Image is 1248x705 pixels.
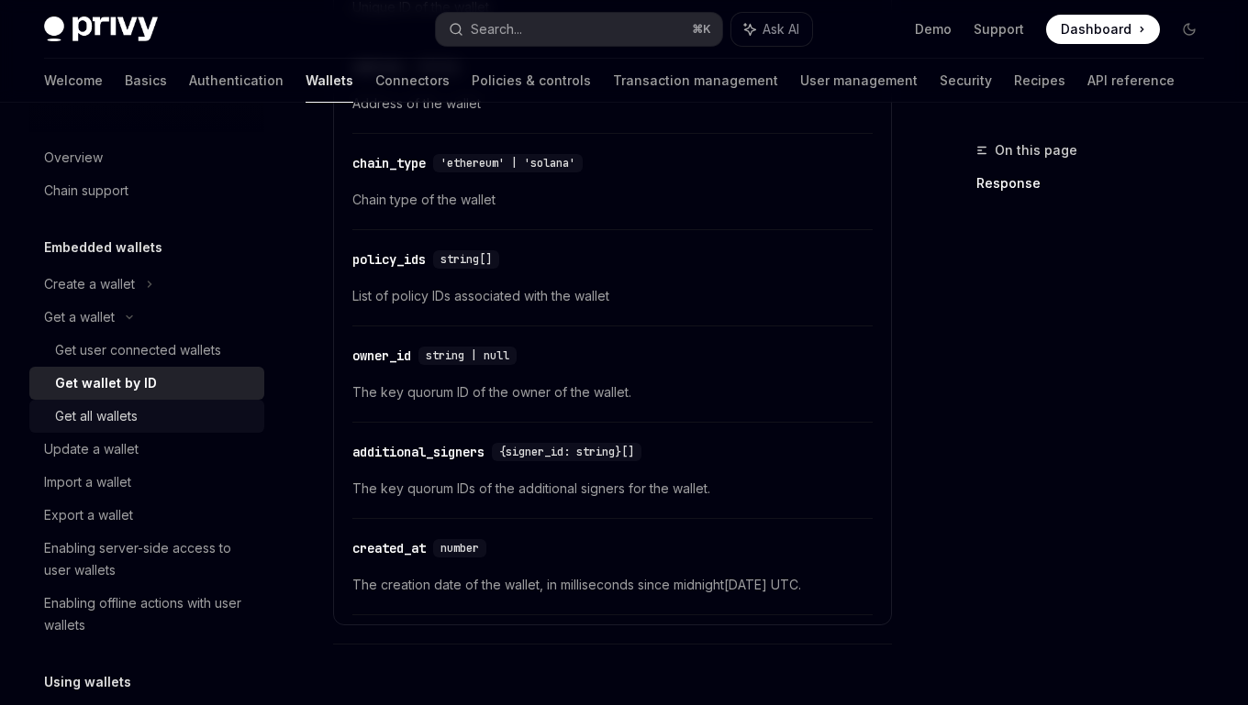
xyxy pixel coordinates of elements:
span: The key quorum IDs of the additional signers for the wallet. [352,478,873,500]
a: Transaction management [613,59,778,103]
div: Enabling offline actions with user wallets [44,592,253,636]
a: API reference [1087,59,1175,103]
img: dark logo [44,17,158,42]
span: Address of the wallet [352,93,873,115]
span: string | null [426,348,509,363]
a: Support [974,20,1024,39]
h5: Using wallets [44,671,131,693]
span: {signer_id: string}[] [499,445,634,459]
span: number [440,541,479,556]
div: Create a wallet [44,273,135,295]
div: Overview [44,147,103,169]
div: Export a wallet [44,504,133,526]
h5: Embedded wallets [44,237,162,259]
div: Search... [471,18,522,40]
a: Chain support [29,174,264,207]
a: Get wallet by ID [29,367,264,400]
a: Import a wallet [29,466,264,499]
span: ⌘ K [692,22,711,37]
a: Basics [125,59,167,103]
span: The creation date of the wallet, in milliseconds since midnight[DATE] UTC. [352,574,873,596]
a: Overview [29,141,264,174]
div: owner_id [352,347,411,365]
a: Wallets [306,59,353,103]
div: Get all wallets [55,405,138,427]
a: Get all wallets [29,400,264,433]
div: created_at [352,539,426,557]
span: List of policy IDs associated with the wallet [352,285,873,307]
a: Dashboard [1046,15,1160,44]
a: Demo [915,20,952,39]
span: On this page [995,139,1077,161]
a: Export a wallet [29,499,264,532]
a: User management [800,59,918,103]
span: 'ethereum' | 'solana' [440,156,575,171]
div: Get user connected wallets [55,339,221,361]
a: Welcome [44,59,103,103]
div: Update a wallet [44,438,139,460]
a: Update a wallet [29,433,264,466]
a: Enabling server-side access to user wallets [29,532,264,587]
a: Security [940,59,992,103]
div: Enabling server-side access to user wallets [44,537,253,581]
span: The key quorum ID of the owner of the wallet. [352,381,873,403]
button: Search...⌘K [436,13,723,46]
div: chain_type [352,154,426,172]
span: Ask AI [763,20,799,39]
a: Response [976,169,1219,198]
div: Chain support [44,180,128,202]
a: Connectors [375,59,450,103]
a: Get user connected wallets [29,334,264,367]
span: string[] [440,252,492,267]
div: Get wallet by ID [55,372,157,394]
span: Dashboard [1061,20,1131,39]
button: Ask AI [731,13,812,46]
a: Authentication [189,59,284,103]
a: Enabling offline actions with user wallets [29,587,264,642]
div: Import a wallet [44,471,131,493]
div: Get a wallet [44,306,115,328]
a: Recipes [1014,59,1065,103]
button: Toggle dark mode [1175,15,1204,44]
div: additional_signers [352,443,485,461]
span: Chain type of the wallet [352,189,873,211]
div: policy_ids [352,250,426,269]
a: Policies & controls [472,59,591,103]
